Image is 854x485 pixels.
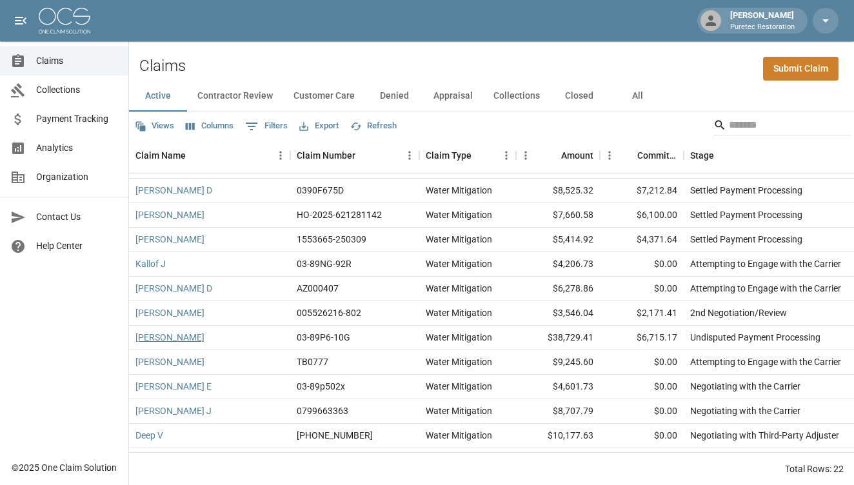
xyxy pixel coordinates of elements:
[297,208,382,221] div: HO-2025-621281142
[472,146,490,164] button: Sort
[600,228,684,252] div: $4,371.64
[426,233,492,246] div: Water Mitigation
[139,57,186,75] h2: Claims
[135,380,212,393] a: [PERSON_NAME] E
[297,380,345,393] div: 03-89p502x
[296,116,342,136] button: Export
[690,257,841,270] div: Attempting to Engage with the Carrier
[516,399,600,424] div: $8,707.79
[132,116,177,136] button: Views
[36,210,118,224] span: Contact Us
[600,252,684,277] div: $0.00
[600,203,684,228] div: $6,100.00
[516,326,600,350] div: $38,729.41
[600,448,684,473] div: $0.00
[135,331,204,344] a: [PERSON_NAME]
[187,81,283,112] button: Contractor Review
[135,355,204,368] a: [PERSON_NAME]
[600,375,684,399] div: $0.00
[297,404,348,417] div: 0799663363
[242,116,291,137] button: Show filters
[600,399,684,424] div: $0.00
[297,282,339,295] div: AZ000407
[365,81,423,112] button: Denied
[426,137,472,173] div: Claim Type
[297,257,352,270] div: 03-89NG-92R
[690,137,714,173] div: Stage
[600,350,684,375] div: $0.00
[36,239,118,253] span: Help Center
[423,81,483,112] button: Appraisal
[36,170,118,184] span: Organization
[600,277,684,301] div: $0.00
[516,137,600,173] div: Amount
[600,146,619,165] button: Menu
[763,57,839,81] a: Submit Claim
[690,429,839,442] div: Negotiating with Third-Party Adjuster
[12,461,117,474] div: © 2025 One Claim Solution
[297,331,350,344] div: 03-89P6-10G
[135,233,204,246] a: [PERSON_NAME]
[497,146,516,165] button: Menu
[690,184,802,197] div: Settled Payment Processing
[690,331,820,344] div: Undisputed Payment Processing
[297,137,355,173] div: Claim Number
[297,429,373,442] div: 01-009-178164
[135,257,166,270] a: Kallof J
[426,282,492,295] div: Water Mitigation
[483,81,550,112] button: Collections
[561,137,593,173] div: Amount
[135,208,204,221] a: [PERSON_NAME]
[690,404,800,417] div: Negotiating with the Carrier
[600,137,684,173] div: Committed Amount
[690,380,800,393] div: Negotiating with the Carrier
[619,146,637,164] button: Sort
[637,137,677,173] div: Committed Amount
[690,282,841,295] div: Attempting to Engage with the Carrier
[426,429,492,442] div: Water Mitigation
[426,257,492,270] div: Water Mitigation
[426,331,492,344] div: Water Mitigation
[419,137,516,173] div: Claim Type
[730,22,795,33] p: Puretec Restoration
[271,146,290,165] button: Menu
[426,306,492,319] div: Water Mitigation
[135,404,212,417] a: [PERSON_NAME] J
[516,203,600,228] div: $7,660.58
[426,208,492,221] div: Water Mitigation
[297,233,366,246] div: 1553665-250309
[516,146,535,165] button: Menu
[129,137,290,173] div: Claim Name
[426,355,492,368] div: Water Mitigation
[36,112,118,126] span: Payment Tracking
[186,146,204,164] button: Sort
[290,137,419,173] div: Claim Number
[714,146,732,164] button: Sort
[516,424,600,448] div: $10,177.63
[297,306,361,319] div: 005526216-802
[785,462,844,475] div: Total Rows: 22
[608,81,666,112] button: All
[400,146,419,165] button: Menu
[36,141,118,155] span: Analytics
[297,355,328,368] div: TB0777
[713,115,851,138] div: Search
[516,252,600,277] div: $4,206.73
[600,179,684,203] div: $7,212.84
[725,9,800,32] div: [PERSON_NAME]
[543,146,561,164] button: Sort
[516,350,600,375] div: $9,245.60
[283,81,365,112] button: Customer Care
[129,81,854,112] div: dynamic tabs
[36,54,118,68] span: Claims
[690,306,787,319] div: 2nd Negotiation/Review
[690,233,802,246] div: Settled Payment Processing
[135,282,212,295] a: [PERSON_NAME] D
[135,137,186,173] div: Claim Name
[297,184,344,197] div: 0390F675D
[36,83,118,97] span: Collections
[129,81,187,112] button: Active
[39,8,90,34] img: ocs-logo-white-transparent.png
[347,116,400,136] button: Refresh
[516,179,600,203] div: $8,525.32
